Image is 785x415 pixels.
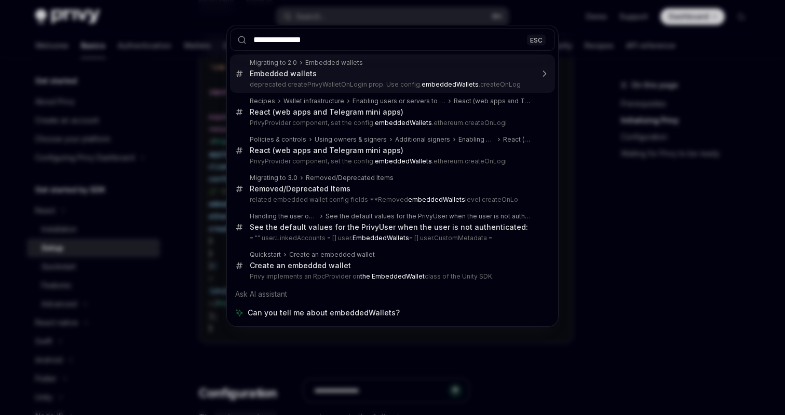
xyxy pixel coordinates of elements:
b: the EmbeddedWallet [360,272,425,280]
div: Removed/Deprecated Items [250,184,350,193]
b: embeddedWallets [375,157,432,165]
b: embeddedWallets [375,119,432,127]
div: React (web apps and Telegram mini apps) [503,135,533,144]
b: embeddedWallets [422,80,479,88]
div: Migrating to 2.0 [250,59,297,67]
div: Enabling users or servers to execute transactions [458,135,495,144]
div: Embedded wallets [305,59,363,67]
b: embeddedWallets [408,196,465,203]
div: Handling the user object [250,212,317,220]
p: related embedded wallet config fields **Removed level createOnLo [250,196,533,204]
div: Removed/Deprecated Items [306,174,394,182]
p: = "" user.LinkedAccounts = [] user. = [] user.CustomMetadata = [250,234,533,242]
div: Additional signers [395,135,450,144]
div: Embedded wallets [250,69,317,78]
div: Create an embedded wallet [289,251,375,259]
div: Enabling users or servers to execute transactions [353,97,445,105]
div: Wallet infrastructure [283,97,344,105]
div: React (web apps and Telegram mini apps) [454,97,533,105]
div: See the default values for the PrivyUser when the user is not authenticated: [326,212,533,220]
div: Recipes [250,97,275,105]
p: deprecated createPrivyWalletOnLogin prop. Use config. .createOnLog [250,80,533,89]
p: PrivyProvider component, set the config. .ethereum.createOnLogi [250,157,533,165]
div: Quickstart [250,251,281,259]
div: ESC [527,34,546,45]
div: See the default values for the PrivyUser when the user is not authenticated: [250,223,528,232]
div: Migrating to 3.0 [250,174,297,182]
div: React (web apps and Telegram mini apps) [250,107,403,117]
div: Policies & controls [250,135,306,144]
div: React (web apps and Telegram mini apps) [250,146,403,155]
div: Using owners & signers [315,135,387,144]
span: Can you tell me about embeddedWallets? [248,308,400,318]
p: Privy implements an RpcProvider on class of the Unity SDK. [250,272,533,281]
b: EmbeddedWallets [353,234,409,242]
div: Create an embedded wallet [250,261,351,270]
div: Ask AI assistant [230,285,555,303]
p: PrivyProvider component, set the config. .ethereum.createOnLogi [250,119,533,127]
